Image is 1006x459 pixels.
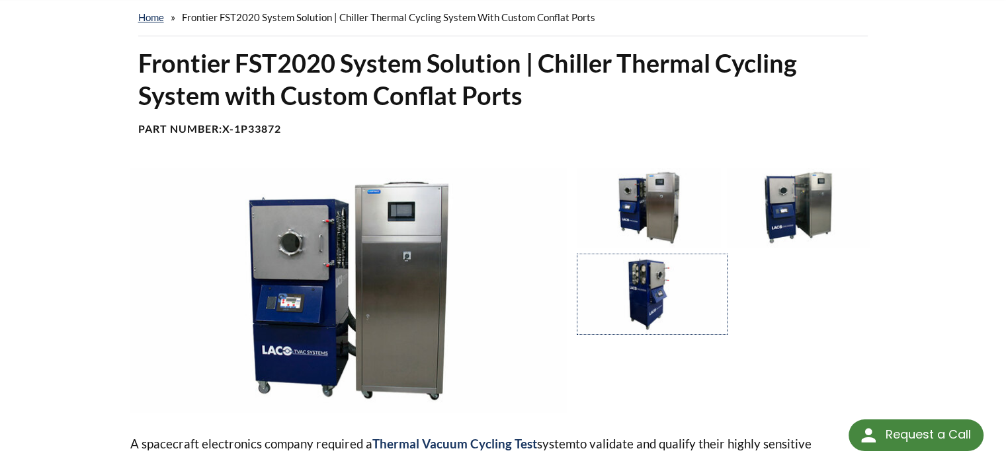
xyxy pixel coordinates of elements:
[138,11,164,23] a: home
[130,168,567,413] img: Standard Platform Cube TVAC System, front view
[885,419,970,450] div: Request a Call
[577,168,720,248] img: Standard Platform Cube TVAC System, angled front view
[849,419,984,451] div: Request a Call
[858,425,879,446] img: round button
[182,11,595,23] span: Frontier FST2020 System Solution | Chiller Thermal Cycling System with Custom Conflat Ports
[577,254,720,334] img: Standard Platform Cube TVAC System, angled side view
[222,122,281,135] b: X-1P33872
[727,168,870,248] img: Standard Platform Cube TVAC System, front view, angled
[138,122,868,136] h4: Part Number:
[138,47,868,112] h1: Frontier FST2020 System Solution | Chiller Thermal Cycling System with Custom Conflat Ports
[372,436,537,451] strong: Thermal Vacuum Cycling Test
[537,436,575,451] span: system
